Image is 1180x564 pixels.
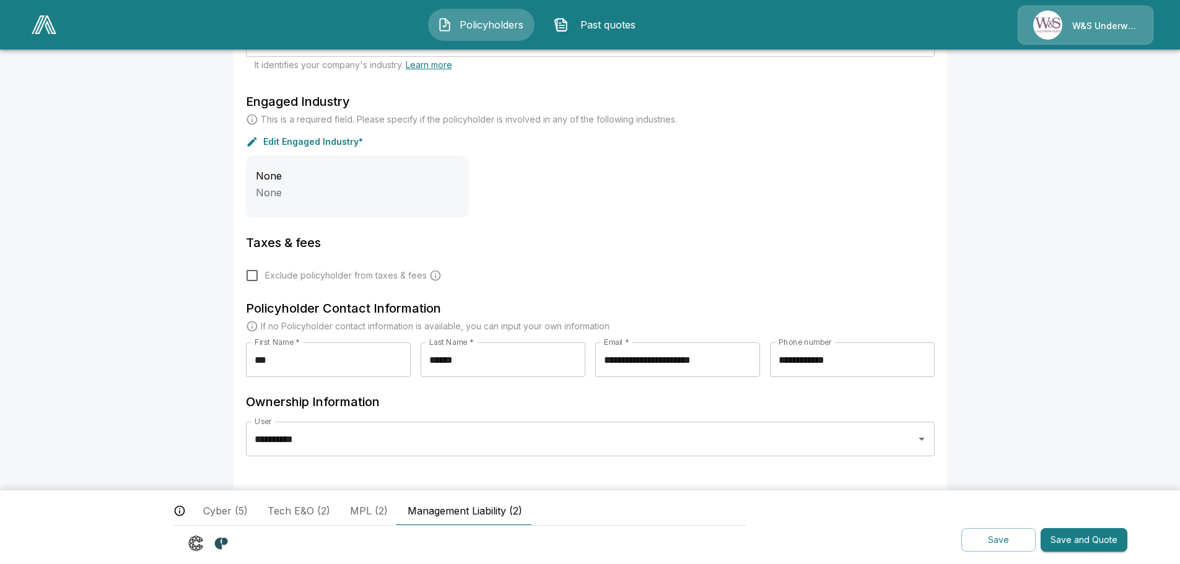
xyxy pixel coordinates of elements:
[544,9,651,41] button: Past quotes IconPast quotes
[429,337,473,347] label: Last Name *
[913,430,930,448] button: Open
[406,59,452,70] a: Learn more
[255,337,300,347] label: First Name *
[350,503,388,518] span: MPL (2)
[255,416,272,427] label: User
[268,503,330,518] span: Tech E&O (2)
[32,15,56,34] img: AA Logo
[604,337,629,347] label: Email *
[261,113,677,126] p: This is a required field. Please specify if the policyholder is involved in any of the following ...
[246,233,935,253] h6: Taxes & fees
[779,337,832,347] label: Phone number
[255,59,452,70] span: It identifies your company's industry.
[437,17,452,32] img: Policyholders Icon
[429,269,442,282] svg: Carrier and processing fees will still be applied
[261,320,610,332] p: If no Policyholder contact information is available, you can input your own information
[203,503,248,518] span: Cyber (5)
[263,137,363,146] p: Edit Engaged Industry*
[574,17,642,32] span: Past quotes
[256,170,282,182] span: None
[428,9,535,41] button: Policyholders IconPolicyholders
[246,298,935,318] h6: Policyholder Contact Information
[246,392,935,412] h6: Ownership Information
[554,17,569,32] img: Past quotes Icon
[457,17,525,32] span: Policyholders
[265,269,427,282] span: Exclude policyholder from taxes & fees
[256,186,282,199] span: None
[408,503,522,518] span: Management Liability (2)
[246,92,935,111] h6: Engaged Industry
